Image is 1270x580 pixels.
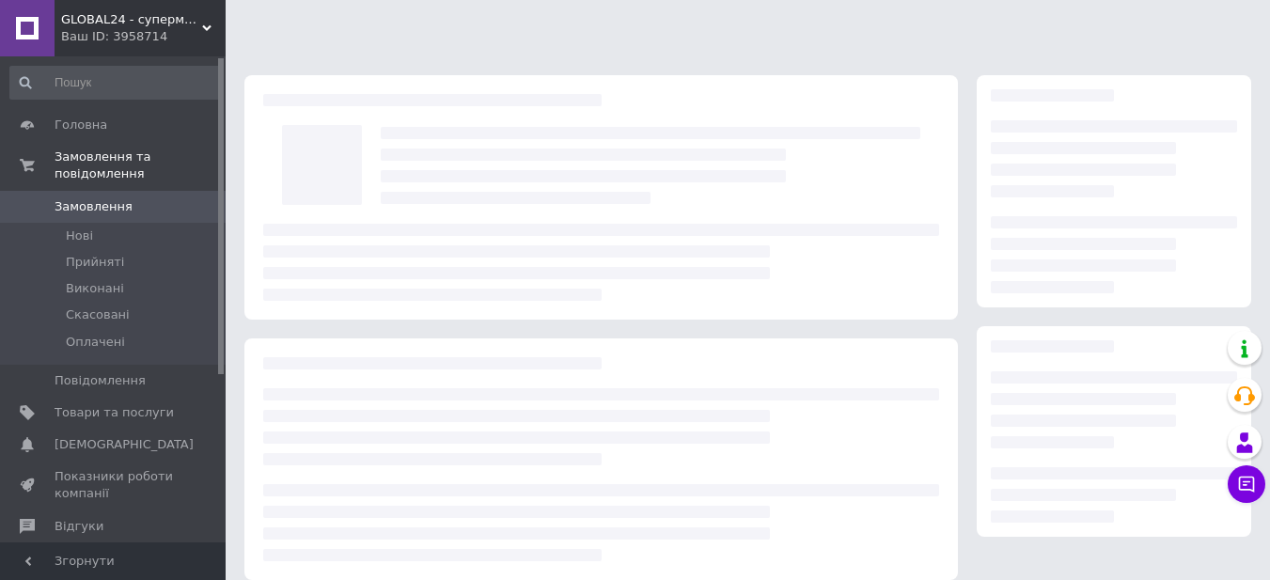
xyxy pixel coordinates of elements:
[61,28,226,45] div: Ваш ID: 3958714
[61,11,202,28] span: GLOBAL24 - супермаркет інструментів
[55,372,146,389] span: Повідомлення
[55,198,133,215] span: Замовлення
[9,66,222,100] input: Пошук
[55,149,226,182] span: Замовлення та повідомлення
[66,227,93,244] span: Нові
[55,436,194,453] span: [DEMOGRAPHIC_DATA]
[66,254,124,271] span: Прийняті
[66,334,125,351] span: Оплачені
[1228,465,1265,503] button: Чат з покупцем
[55,117,107,133] span: Головна
[66,306,130,323] span: Скасовані
[55,518,103,535] span: Відгуки
[55,468,174,502] span: Показники роботи компанії
[55,404,174,421] span: Товари та послуги
[66,280,124,297] span: Виконані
